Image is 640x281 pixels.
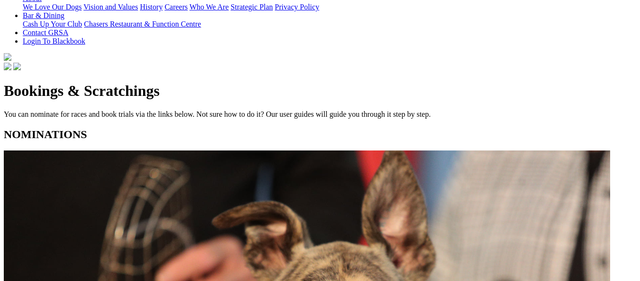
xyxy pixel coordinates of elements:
[231,3,273,11] a: Strategic Plan
[23,11,64,19] a: Bar & Dining
[164,3,188,11] a: Careers
[23,3,81,11] a: We Love Our Dogs
[23,20,636,28] div: Bar & Dining
[4,63,11,70] img: facebook.svg
[84,20,201,28] a: Chasers Restaurant & Function Centre
[83,3,138,11] a: Vision and Values
[189,3,229,11] a: Who We Are
[23,37,85,45] a: Login To Blackbook
[13,63,21,70] img: twitter.svg
[4,128,636,141] h2: NOMINATIONS
[23,3,636,11] div: About
[4,82,636,100] h1: Bookings & Scratchings
[140,3,162,11] a: History
[275,3,319,11] a: Privacy Policy
[4,53,11,61] img: logo-grsa-white.png
[23,28,68,37] a: Contact GRSA
[4,110,636,119] p: You can nominate for races and book trials via the links below. Not sure how to do it? Our user g...
[23,20,82,28] a: Cash Up Your Club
